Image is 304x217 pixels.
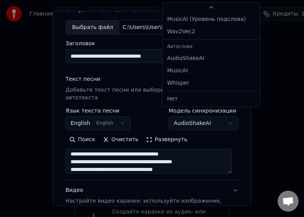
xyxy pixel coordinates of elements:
span: Нет [167,95,178,103]
span: Whisper [167,79,189,87]
span: Wav2Vec2 [167,28,195,36]
span: AudioShakeAI [167,55,204,62]
span: MusicAI ( Уровень подслова ) [167,15,246,23]
span: MusicAI [167,67,188,75]
div: Автослова [164,41,258,52]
